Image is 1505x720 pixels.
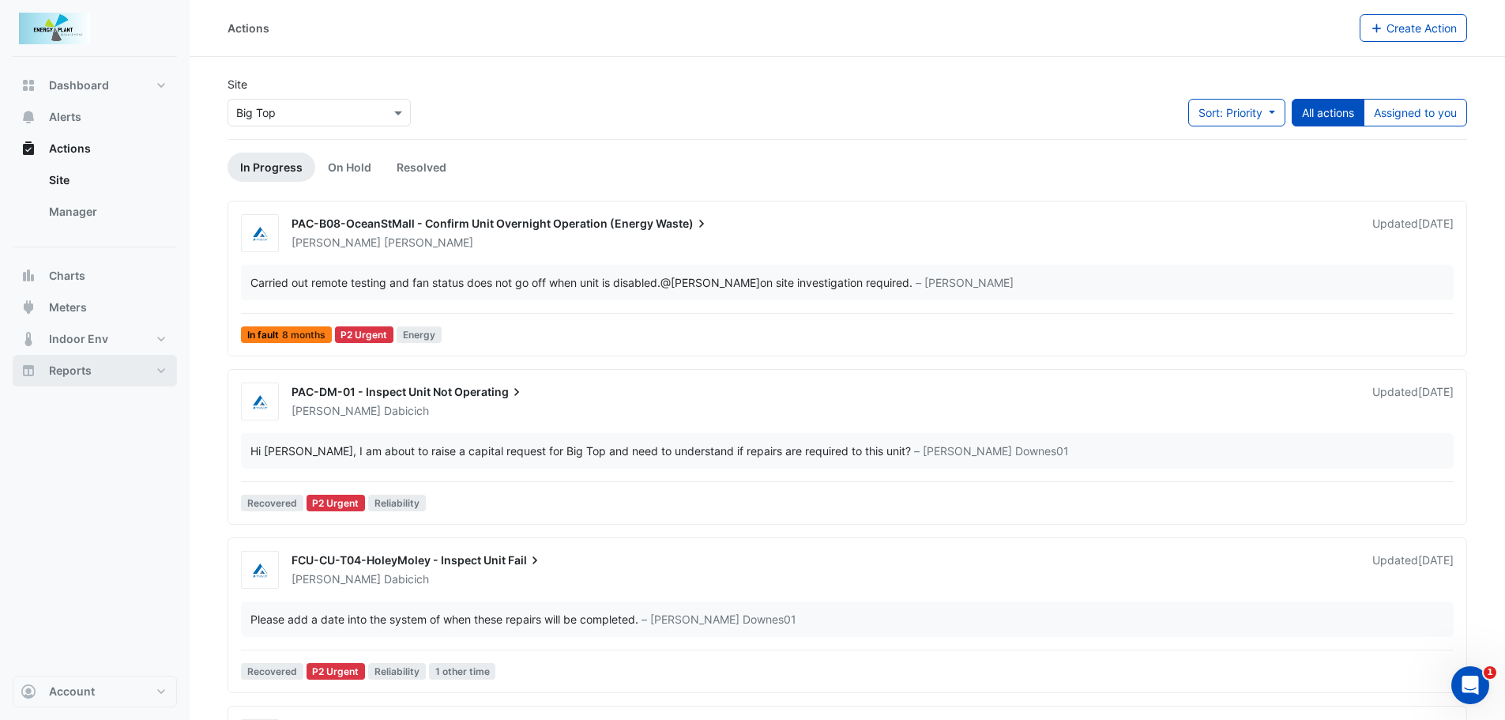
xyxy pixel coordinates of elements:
div: Actions [228,20,269,36]
span: Energy [397,326,442,343]
span: Recovered [241,663,303,680]
div: Updated [1372,552,1454,587]
span: Dabicich [384,403,429,419]
div: P2 Urgent [307,495,366,511]
button: Alerts [13,101,177,133]
span: Waste) [656,216,709,232]
span: – [PERSON_NAME] Downes01 [914,443,1069,459]
span: Reliability [368,495,426,511]
span: Fail [508,552,543,568]
a: Site [36,164,177,196]
app-icon: Meters [21,300,36,315]
img: Airmaster Australia [242,394,278,410]
div: Please add a date into the system of when these repairs will be completed. [250,611,638,628]
span: – [PERSON_NAME] [916,274,1014,291]
div: Actions [13,164,177,234]
img: Airmaster Australia [242,563,278,579]
span: Tue 18-Feb-2025 11:24 AEST [1418,553,1454,567]
a: Resolved [384,153,459,182]
div: P2 Urgent [307,663,366,680]
app-icon: Indoor Env [21,331,36,347]
span: 1 [1484,666,1496,679]
button: Actions [13,133,177,164]
span: Alerts [49,109,81,125]
span: Create Action [1386,21,1457,35]
span: In fault [241,326,332,343]
span: FCU-CU-T04-HoleyMoley - Inspect Unit [292,553,506,567]
app-icon: Charts [21,268,36,284]
button: Meters [13,292,177,323]
span: 1 other time [429,663,496,680]
span: Actions [49,141,91,156]
div: Hi [PERSON_NAME], I am about to raise a capital request for Big Top and need to understand if rep... [250,443,911,459]
span: Meters [49,300,87,315]
span: – [PERSON_NAME] Downes01 [642,611,796,628]
span: asteane@airmaster.com.au [Airmaster Australia] [660,276,760,289]
span: [PERSON_NAME] [292,404,381,417]
span: Indoor Env [49,331,108,347]
a: Manager [36,196,177,228]
app-icon: Actions [21,141,36,156]
button: Assigned to you [1364,99,1467,126]
div: Updated [1372,216,1454,251]
span: Reliability [368,663,426,680]
span: [PERSON_NAME] [292,572,381,586]
span: [PERSON_NAME] [292,236,381,249]
span: Sort: Priority [1198,106,1262,119]
span: Account [49,684,95,699]
button: Indoor Env [13,323,177,355]
span: [PERSON_NAME] [384,235,473,251]
span: Charts [49,268,85,284]
span: PAC-B08-OceanStMall - Confirm Unit Overnight Operation (Energy [292,217,653,230]
span: Operating [454,384,525,400]
div: Carried out remote testing and fan status does not go off when unit is disabled. on site investig... [250,274,912,291]
img: Company Logo [19,13,90,44]
div: Updated [1372,384,1454,419]
span: Reports [49,363,92,379]
label: Site [228,76,247,92]
button: All actions [1292,99,1364,126]
app-icon: Alerts [21,109,36,125]
span: Recovered [241,495,303,511]
iframe: Intercom live chat [1451,666,1489,704]
a: In Progress [228,153,315,182]
app-icon: Dashboard [21,77,36,93]
button: Account [13,676,177,707]
span: 8 months [282,330,325,340]
div: P2 Urgent [335,326,394,343]
span: PAC-DM-01 - Inspect Unit Not [292,385,452,398]
button: Create Action [1360,14,1468,42]
button: Dashboard [13,70,177,101]
button: Reports [13,355,177,386]
span: Dashboard [49,77,109,93]
a: On Hold [315,153,384,182]
app-icon: Reports [21,363,36,379]
span: Mon 07-Jul-2025 14:35 AEST [1418,217,1454,230]
button: Charts [13,260,177,292]
span: Fri 28-Mar-2025 06:49 AEST [1418,385,1454,398]
button: Sort: Priority [1188,99,1285,126]
span: Dabicich [384,571,429,587]
img: Airmaster Australia [242,226,278,242]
